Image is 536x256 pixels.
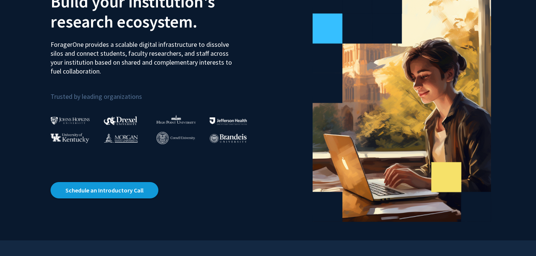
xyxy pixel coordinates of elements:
[51,117,90,124] img: Johns Hopkins University
[51,35,237,76] p: ForagerOne provides a scalable digital infrastructure to dissolve silos and connect students, fac...
[51,82,262,102] p: Trusted by leading organizations
[210,134,247,143] img: Brandeis University
[156,132,195,144] img: Cornell University
[51,133,89,143] img: University of Kentucky
[156,115,196,124] img: High Point University
[51,182,158,198] a: Opens in a new tab
[6,223,32,250] iframe: Chat
[210,117,247,124] img: Thomas Jefferson University
[104,116,137,125] img: Drexel University
[104,133,138,143] img: Morgan State University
